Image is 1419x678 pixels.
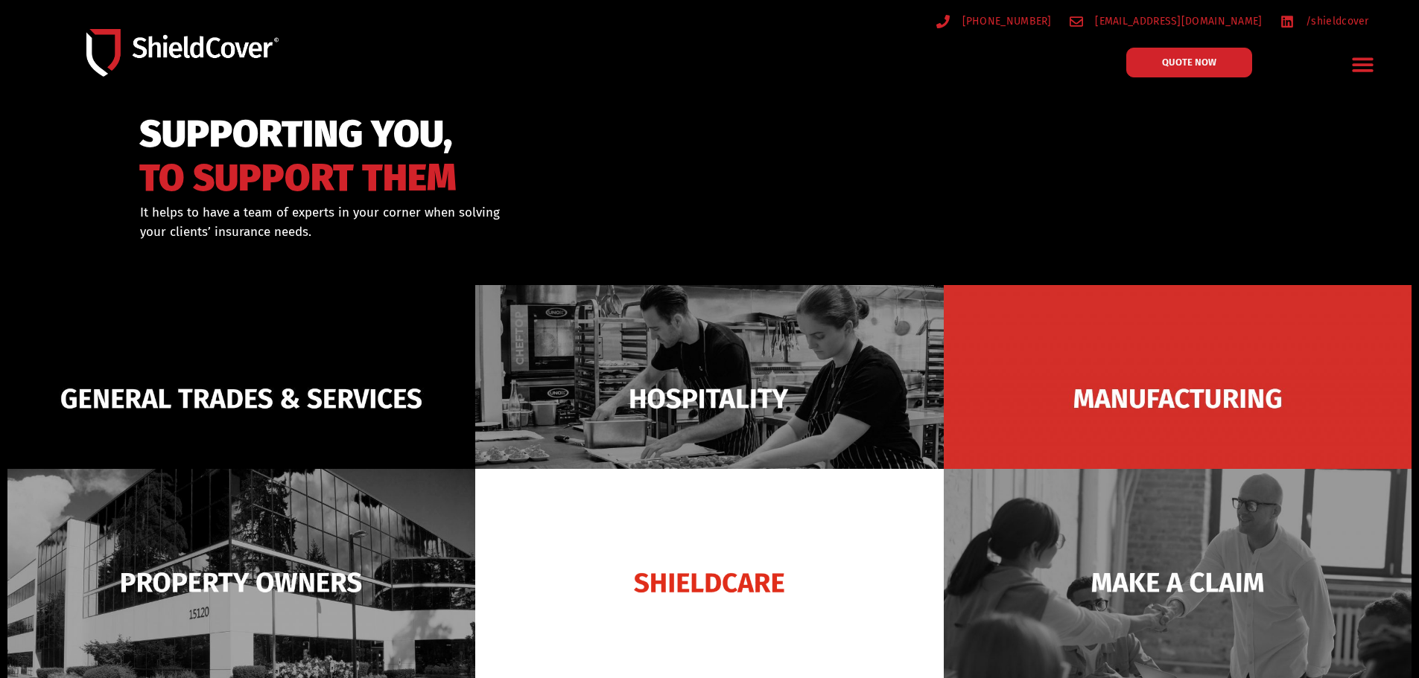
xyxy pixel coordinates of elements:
span: [PHONE_NUMBER] [959,12,1052,31]
div: Menu Toggle [1346,47,1381,82]
div: It helps to have a team of experts in your corner when solving [140,203,786,241]
a: [PHONE_NUMBER] [936,12,1052,31]
img: Shield-Cover-Underwriting-Australia-logo-full [86,29,279,76]
a: /shieldcover [1280,12,1369,31]
span: /shieldcover [1302,12,1369,31]
p: your clients’ insurance needs. [140,223,786,242]
span: QUOTE NOW [1162,57,1216,67]
a: [EMAIL_ADDRESS][DOMAIN_NAME] [1070,12,1263,31]
span: SUPPORTING YOU, [139,119,457,150]
a: QUOTE NOW [1126,48,1252,77]
span: [EMAIL_ADDRESS][DOMAIN_NAME] [1091,12,1262,31]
